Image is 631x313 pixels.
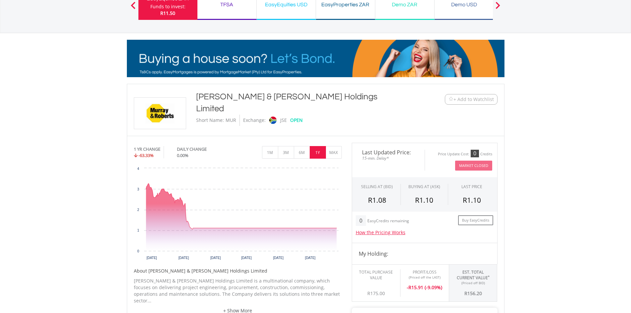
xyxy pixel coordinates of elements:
[134,146,160,152] div: 1 YR CHANGE
[262,146,278,159] button: 1M
[294,146,310,159] button: 6M
[160,10,175,16] span: R11.50
[150,3,185,10] div: Funds to invest:
[134,278,342,304] p: [PERSON_NAME] & [PERSON_NAME] Holdings Limited is a multinational company, which focuses on deliv...
[127,5,140,12] button: Previous
[453,96,494,103] span: + Add to Watchlist
[137,229,139,232] text: 1
[463,195,481,205] span: R1.10
[359,250,491,258] h4: My Holding:
[137,187,139,191] text: 3
[480,152,492,157] div: Credits
[368,195,386,205] span: R1.08
[471,150,479,157] div: 0
[135,98,185,129] img: EQU.ZA.MUR.png
[196,91,404,115] div: [PERSON_NAME] & [PERSON_NAME] Holdings Limited
[461,184,482,189] div: LAST PRICE
[367,290,385,296] span: R175.00
[137,249,139,253] text: 0
[177,146,229,152] div: DAILY CHANGE
[278,146,294,159] button: 3M
[127,40,504,77] img: EasyMortage Promotion Banner
[326,146,342,159] button: MAX
[137,208,139,212] text: 2
[356,215,366,226] div: 0
[243,115,266,126] div: Exchange:
[356,229,405,235] a: How the Pricing Works
[137,167,139,171] text: 4
[405,269,444,275] div: Profit/Loss
[405,280,444,291] div: R
[138,152,154,158] span: -63.33%
[210,256,221,260] text: [DATE]
[146,256,157,260] text: [DATE]
[290,115,303,126] div: OPEN
[310,146,326,159] button: 1Y
[438,152,469,157] div: Price Update Cost:
[408,184,440,189] span: BUYING AT (ASK)
[454,281,492,285] div: (Priced off BID)
[407,284,408,290] span: -
[280,115,287,126] div: JSE
[134,165,342,264] svg: Interactive chart
[134,268,342,274] h5: About [PERSON_NAME] & [PERSON_NAME] Holdings Limited
[177,152,188,158] span: 0.00%
[467,290,482,296] span: 156.20
[196,115,224,126] div: Short Name:
[134,165,342,264] div: Chart. Highcharts interactive chart.
[241,256,252,260] text: [DATE]
[357,155,420,161] span: 15-min. Delay*
[454,269,492,281] div: Est. Total Current Value
[415,195,433,205] span: R1.10
[448,97,453,102] img: Watchlist
[178,256,189,260] text: [DATE]
[411,284,442,290] span: 15.91 (-9.09%)
[491,5,504,12] button: Next
[367,219,409,224] div: EasyCredits remaining
[226,115,236,126] div: MUR
[305,256,315,260] text: [DATE]
[454,286,492,297] div: R
[458,215,493,226] a: Buy EasyCredits
[357,269,395,281] div: Total Purchase Value
[269,117,276,124] img: jse.png
[361,184,393,189] div: SELLING AT (BID)
[455,161,492,171] button: Market Closed
[357,150,420,155] span: Last Updated Price:
[405,275,444,280] div: (Priced off the LAST)
[445,94,498,105] button: Watchlist + Add to Watchlist
[273,256,284,260] text: [DATE]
